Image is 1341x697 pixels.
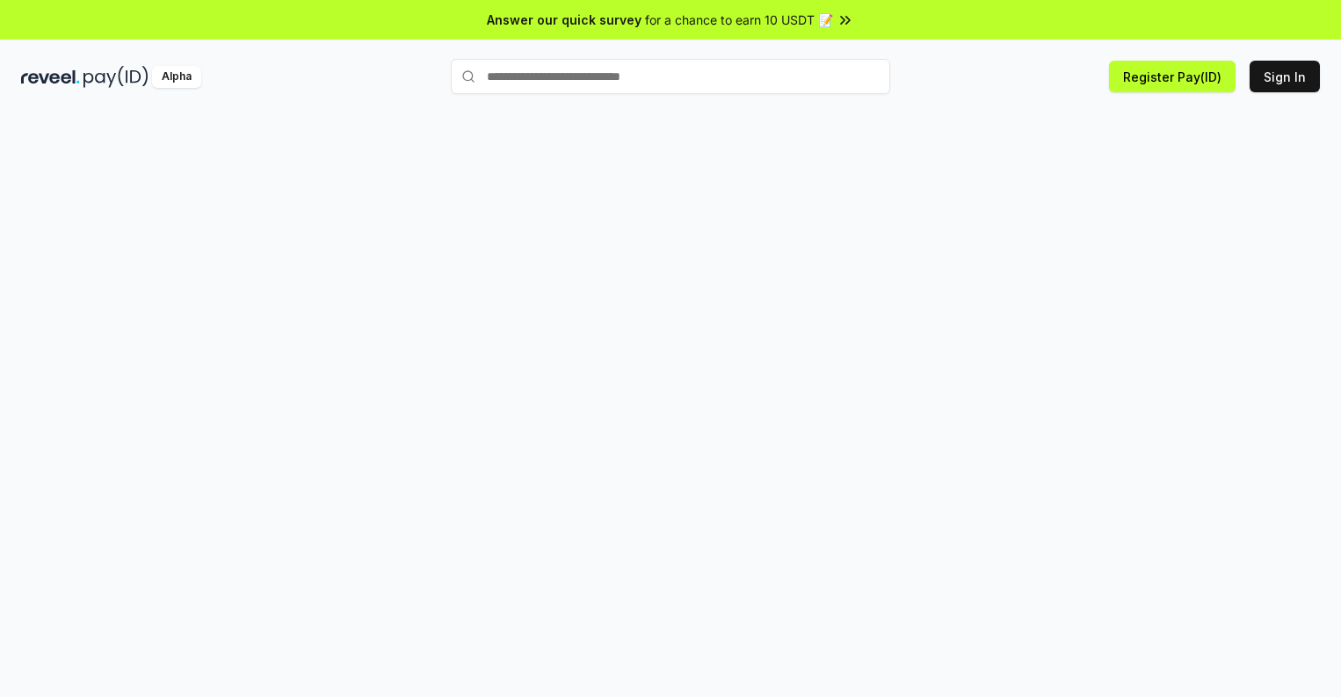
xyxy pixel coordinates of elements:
[21,66,80,88] img: reveel_dark
[1109,61,1236,92] button: Register Pay(ID)
[83,66,149,88] img: pay_id
[152,66,201,88] div: Alpha
[487,11,642,29] span: Answer our quick survey
[1250,61,1320,92] button: Sign In
[645,11,833,29] span: for a chance to earn 10 USDT 📝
